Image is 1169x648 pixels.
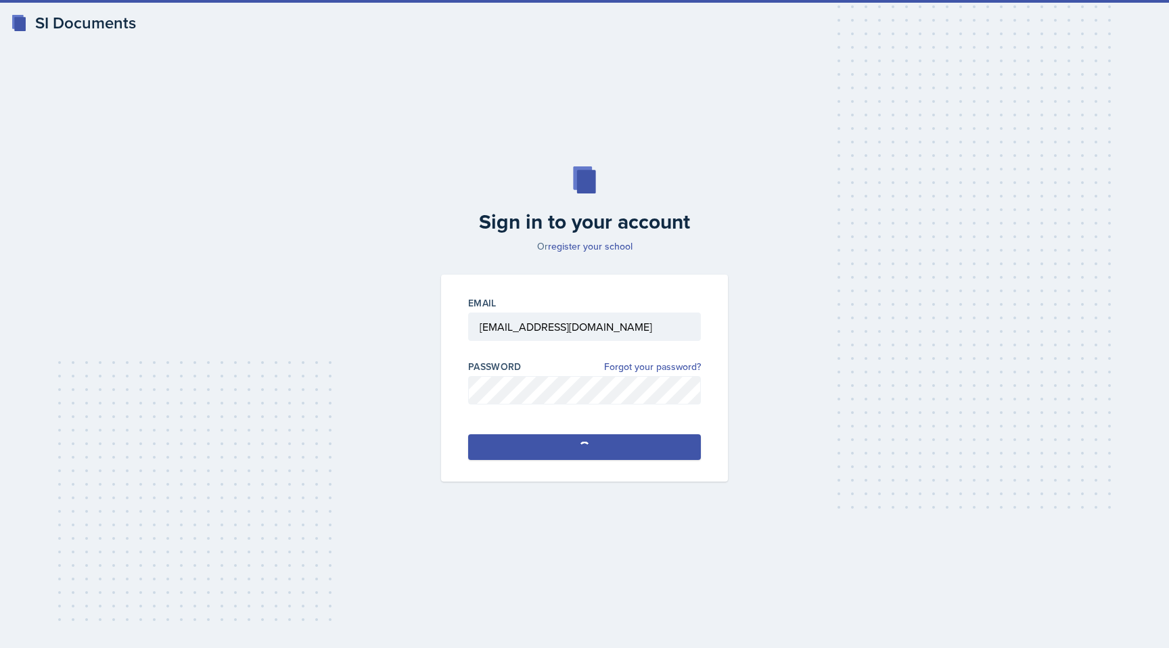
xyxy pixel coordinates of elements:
a: register your school [548,239,633,253]
h2: Sign in to your account [433,210,736,234]
a: Forgot your password? [604,360,701,374]
label: Password [468,360,522,373]
label: Email [468,296,497,310]
p: Or [433,239,736,253]
a: SI Documents [11,11,136,35]
input: Email [468,313,701,341]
